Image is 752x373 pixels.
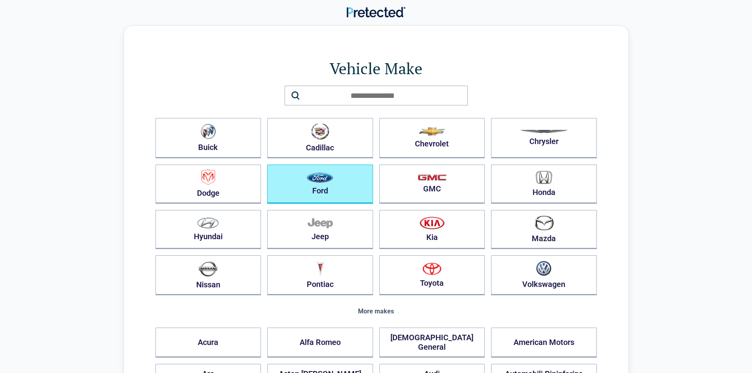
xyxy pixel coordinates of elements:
button: Toyota [379,255,485,295]
button: Acura [156,328,261,358]
button: Kia [379,210,485,249]
button: Dodge [156,165,261,204]
div: More makes [156,308,597,315]
button: Honda [491,165,597,204]
button: Hyundai [156,210,261,249]
button: Cadillac [267,118,373,158]
button: Chrysler [491,118,597,158]
button: Ford [267,165,373,204]
button: American Motors [491,328,597,358]
button: Jeep [267,210,373,249]
button: Pontiac [267,255,373,295]
button: Buick [156,118,261,158]
button: Volkswagen [491,255,597,295]
button: Nissan [156,255,261,295]
h1: Vehicle Make [156,57,597,79]
button: Mazda [491,210,597,249]
button: [DEMOGRAPHIC_DATA] General [379,328,485,358]
button: GMC [379,165,485,204]
button: Alfa Romeo [267,328,373,358]
button: Chevrolet [379,118,485,158]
